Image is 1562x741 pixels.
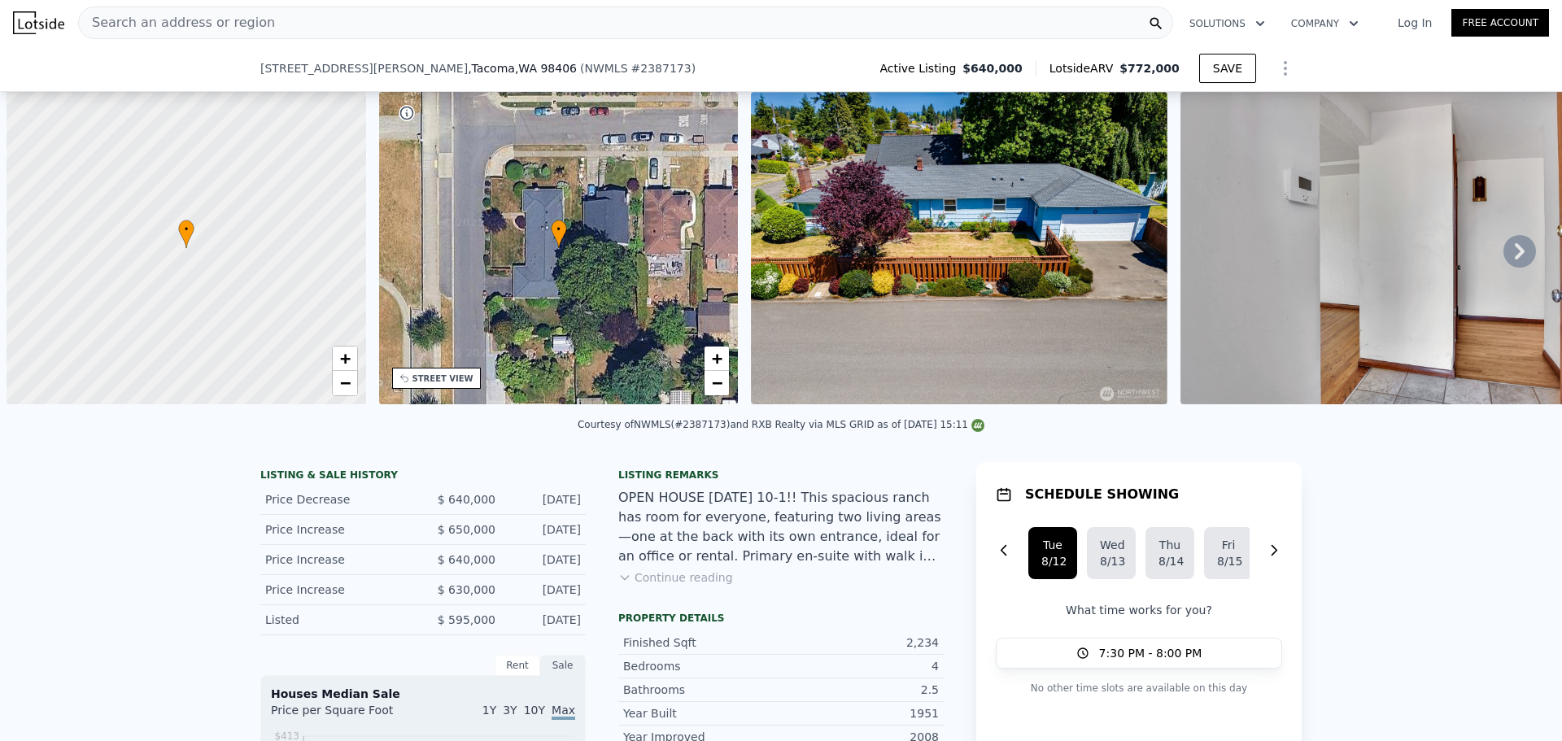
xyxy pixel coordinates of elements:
[438,583,495,596] span: $ 630,000
[631,62,692,75] span: # 2387173
[996,602,1282,618] p: What time works for you?
[540,655,586,676] div: Sale
[623,658,781,674] div: Bedrooms
[468,60,577,76] span: , Tacoma
[962,60,1023,76] span: $640,000
[1025,485,1179,504] h1: SCHEDULE SHOWING
[438,493,495,506] span: $ 640,000
[578,419,984,430] div: Courtesy of NWMLS (#2387173) and RXB Realty via MLS GRID as of [DATE] 15:11
[333,371,357,395] a: Zoom out
[1278,9,1372,38] button: Company
[618,569,733,586] button: Continue reading
[13,11,64,34] img: Lotside
[623,634,781,651] div: Finished Sqft
[705,371,729,395] a: Zoom out
[178,222,194,237] span: •
[265,612,410,628] div: Listed
[618,469,944,482] div: Listing remarks
[1217,553,1240,569] div: 8/15
[1145,527,1194,579] button: Thu8/14
[438,523,495,536] span: $ 650,000
[79,13,275,33] span: Search an address or region
[339,348,350,368] span: +
[551,222,567,237] span: •
[879,60,962,76] span: Active Listing
[781,682,939,698] div: 2.5
[1119,62,1180,75] span: $772,000
[781,705,939,721] div: 1951
[1204,527,1253,579] button: Fri8/15
[1049,60,1119,76] span: Lotside ARV
[1158,537,1181,553] div: Thu
[996,638,1282,669] button: 7:30 PM - 8:00 PM
[482,704,496,717] span: 1Y
[260,469,586,485] div: LISTING & SALE HISTORY
[438,613,495,626] span: $ 595,000
[584,62,627,75] span: NWMLS
[265,491,410,508] div: Price Decrease
[1158,553,1181,569] div: 8/14
[339,373,350,393] span: −
[712,373,722,393] span: −
[971,419,984,432] img: NWMLS Logo
[1041,537,1064,553] div: Tue
[1087,527,1136,579] button: Wed8/13
[515,62,577,75] span: , WA 98406
[508,582,581,598] div: [DATE]
[1028,527,1077,579] button: Tue8/12
[178,220,194,248] div: •
[438,553,495,566] span: $ 640,000
[1451,9,1549,37] a: Free Account
[551,220,567,248] div: •
[705,347,729,371] a: Zoom in
[1269,52,1302,85] button: Show Options
[1041,553,1064,569] div: 8/12
[503,704,517,717] span: 3Y
[333,347,357,371] a: Zoom in
[552,704,575,720] span: Max
[781,658,939,674] div: 4
[508,491,581,508] div: [DATE]
[1217,537,1240,553] div: Fri
[751,92,1167,404] img: Sale: 149629743 Parcel: 100634552
[271,686,575,702] div: Houses Median Sale
[271,702,423,728] div: Price per Square Foot
[265,521,410,538] div: Price Increase
[1176,9,1278,38] button: Solutions
[265,551,410,568] div: Price Increase
[712,348,722,368] span: +
[996,678,1282,698] p: No other time slots are available on this day
[508,521,581,538] div: [DATE]
[580,60,696,76] div: ( )
[508,612,581,628] div: [DATE]
[1100,553,1123,569] div: 8/13
[260,60,468,76] span: [STREET_ADDRESS][PERSON_NAME]
[618,612,944,625] div: Property details
[781,634,939,651] div: 2,234
[265,582,410,598] div: Price Increase
[524,704,545,717] span: 10Y
[1100,537,1123,553] div: Wed
[412,373,473,385] div: STREET VIEW
[623,705,781,721] div: Year Built
[508,551,581,568] div: [DATE]
[1378,15,1451,31] a: Log In
[1199,54,1256,83] button: SAVE
[495,655,540,676] div: Rent
[623,682,781,698] div: Bathrooms
[1099,645,1202,661] span: 7:30 PM - 8:00 PM
[618,488,944,566] div: OPEN HOUSE [DATE] 10-1!! This spacious ranch has room for everyone, featuring two living areas—on...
